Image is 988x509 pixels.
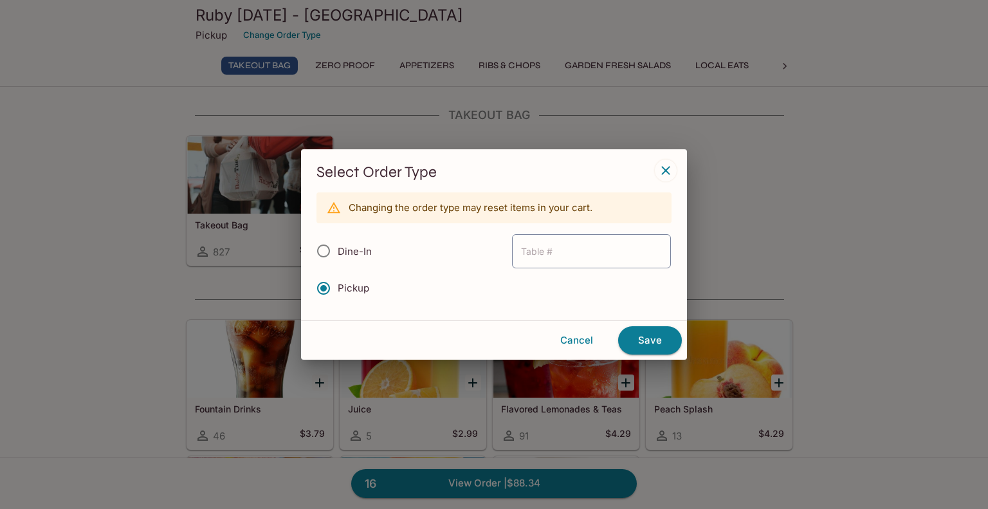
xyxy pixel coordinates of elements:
p: Changing the order type may reset items in your cart. [349,201,592,214]
input: Table # [512,234,671,268]
button: Save [618,326,682,355]
button: Cancel [540,327,613,354]
span: Pickup [338,282,369,294]
span: Dine-In [338,245,372,257]
h3: Select Order Type [316,162,672,182]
